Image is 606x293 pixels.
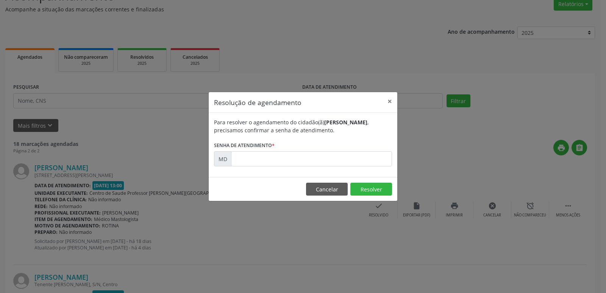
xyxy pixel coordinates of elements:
div: MD [214,151,231,166]
button: Cancelar [306,183,348,196]
button: Close [382,92,397,111]
b: [PERSON_NAME] [324,119,367,126]
label: Senha de atendimento [214,139,275,151]
h5: Resolução de agendamento [214,97,301,107]
div: Para resolver o agendamento do cidadão(ã) , precisamos confirmar a senha de atendimento. [214,118,392,134]
button: Resolver [350,183,392,196]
